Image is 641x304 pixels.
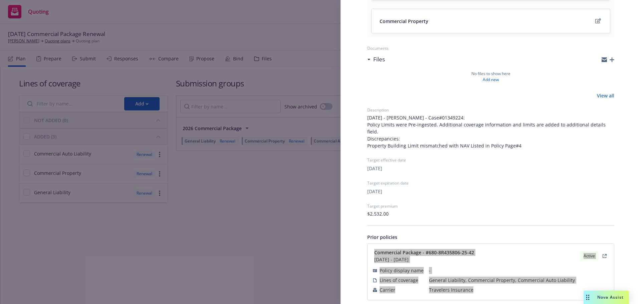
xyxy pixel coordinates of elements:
a: edit [594,17,602,25]
div: Prior policies [367,234,614,241]
span: General Liability, Commercial Property, Commercial Auto Liability [429,277,609,284]
span: [DATE] - [PERSON_NAME] - Case#01349224: Policy Limits were Pre-ingested. Additional coverage info... [367,114,614,149]
h3: Files [373,55,385,64]
span: Nova Assist [597,294,624,300]
a: View all [597,92,614,99]
span: $2,532.00 [367,210,389,217]
span: Travelers Insurance [429,286,609,293]
div: Target premium [367,203,614,209]
span: Active [583,253,596,259]
span: [DATE] - [DATE] [374,256,474,263]
span: Policy display name [380,267,424,274]
div: Documents [367,45,614,51]
span: Commercial Property [380,18,428,25]
div: Target effective date [367,157,614,163]
strong: Commercial Package - #680-8R435806-25-42 [374,249,474,256]
span: Carrier [380,286,395,293]
span: No files to show here [471,71,510,77]
a: View Policy [601,252,609,260]
button: [DATE] [367,188,382,195]
button: Nova Assist [584,291,629,304]
div: Target expiration date [367,180,614,186]
button: [DATE] [367,165,382,172]
span: - [429,267,609,274]
div: Files [367,55,385,64]
div: Description [367,107,614,113]
div: Drag to move [584,291,592,304]
span: Lines of coverage [380,277,418,284]
a: Add new [483,77,499,83]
